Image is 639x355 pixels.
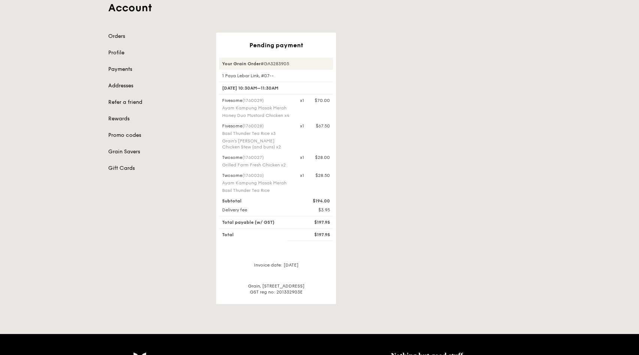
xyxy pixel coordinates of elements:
[242,123,264,129] span: (1760028)
[242,98,264,103] span: (1760029)
[219,82,333,94] div: [DATE] 10:30AM–11:30AM
[300,154,304,160] div: x1
[296,198,334,204] div: $194.00
[108,66,207,73] a: Payments
[222,61,261,66] strong: Your Grain Order
[219,283,333,295] div: Grain, [STREET_ADDRESS] GST reg no: 201332903E
[108,82,207,90] a: Addresses
[300,123,304,129] div: x1
[222,220,275,225] span: Total payable (w/ GST)
[218,198,296,204] div: Subtotal
[222,162,291,168] div: Grilled Farm Fresh Chicken x2
[218,207,296,213] div: Delivery fee
[315,97,330,103] div: $70.00
[315,172,330,178] div: $28.50
[242,155,264,160] span: (1760027)
[315,154,330,160] div: $28.00
[108,33,207,40] a: Orders
[108,165,207,172] a: Gift Cards
[222,112,291,118] div: Honey Duo Mustard Chicken x4
[296,207,334,213] div: $3.95
[222,97,291,103] div: Fivesome
[219,73,333,79] div: 1 Paya Lebar Link, #07--
[296,232,334,238] div: $197.95
[222,130,291,136] div: Basil Thunder Tea Rice x3
[218,232,296,238] div: Total
[316,123,330,129] div: $67.50
[222,187,291,193] div: Basil Thunder Tea Rice
[108,49,207,57] a: Profile
[222,172,291,178] div: Twosome
[222,105,291,111] div: Ayam Kampung Masak Merah
[222,154,291,160] div: Twosome
[222,180,291,186] div: Ayam Kampung Masak Merah
[219,58,333,70] div: #GA3283905
[222,138,291,150] div: Grain's [PERSON_NAME] Chicken Stew (and buns) x2
[108,115,207,123] a: Rewards
[242,173,264,178] span: (1760026)
[108,132,207,139] a: Promo codes
[300,172,304,178] div: x1
[222,123,291,129] div: Fivesome
[108,99,207,106] a: Refer a friend
[108,1,531,15] h1: Account
[219,262,333,274] div: Invoice date: [DATE]
[300,97,304,103] div: x1
[108,148,207,156] a: Grain Savers
[296,219,334,225] div: $197.95
[219,42,333,49] div: Pending payment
